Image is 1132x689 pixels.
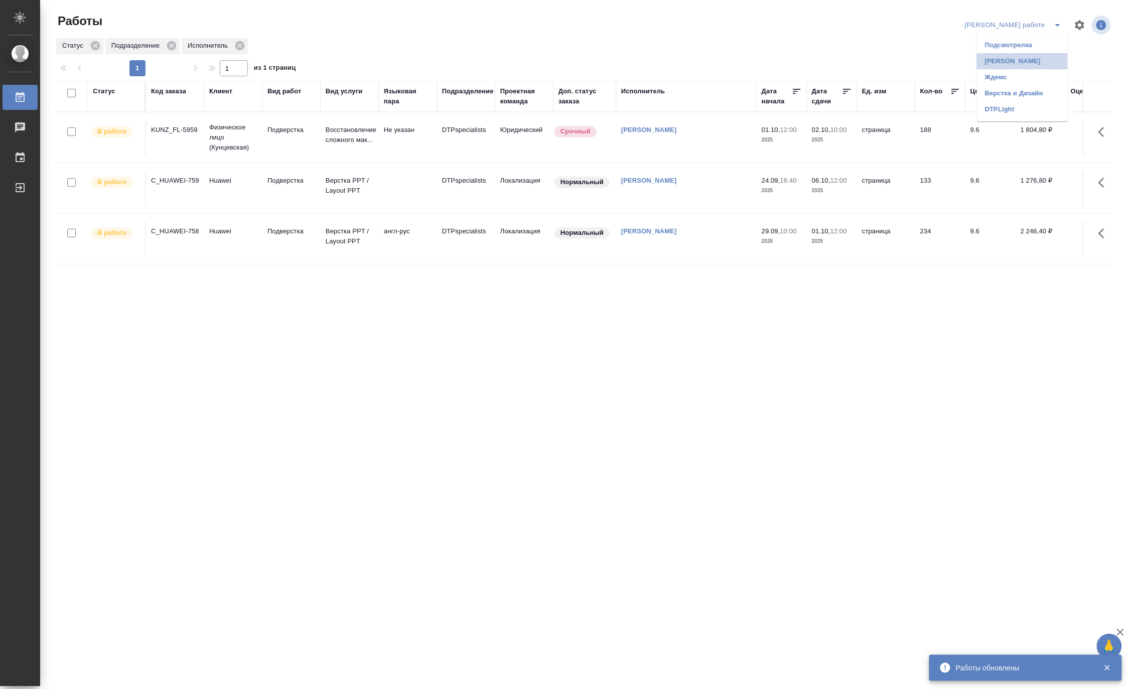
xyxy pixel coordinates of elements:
[1092,171,1116,195] button: Здесь прячутся важные кнопки
[1068,13,1092,37] span: Настроить таблицу
[780,126,797,133] p: 12:00
[56,38,103,54] div: Статус
[1092,221,1116,245] button: Здесь прячутся важные кнопки
[437,171,495,206] td: DTPspecialists
[55,13,102,29] span: Работы
[379,221,437,256] td: англ-рус
[762,86,792,106] div: Дата начала
[560,177,604,187] p: Нормальный
[209,86,232,96] div: Клиент
[560,228,604,238] p: Нормальный
[209,176,257,186] p: Huawei
[812,86,842,106] div: Дата сдачи
[862,86,887,96] div: Ед. изм
[182,38,248,54] div: Исполнитель
[1097,634,1122,659] button: 🙏
[977,101,1068,117] li: DTPLight
[812,186,852,196] p: 2025
[956,663,1088,673] div: Работы обновлены
[762,126,780,133] p: 01.10,
[560,126,591,136] p: Срочный
[1092,16,1113,35] span: Посмотреть информацию
[1016,171,1066,206] td: 1 276,80 ₽
[97,228,126,238] p: В работе
[62,41,87,51] p: Статус
[437,221,495,256] td: DTPspecialists
[151,176,199,186] div: C_HUAWEI-759
[762,186,802,196] p: 2025
[97,126,126,136] p: В работе
[209,122,257,153] p: Физическое лицо (Кунцевская)
[326,226,374,246] p: Верстка PPT / Layout PPT
[267,226,316,236] p: Подверстка
[437,120,495,155] td: DTPspecialists
[965,120,1016,155] td: 9.6
[915,171,965,206] td: 133
[151,125,199,135] div: KUNZ_FL-5959
[812,227,830,235] p: 01.10,
[962,17,1068,33] div: split button
[977,85,1068,101] li: Верстка и Дизайн
[188,41,231,51] p: Исполнитель
[111,41,163,51] p: Подразделение
[326,86,363,96] div: Вид услуги
[920,86,943,96] div: Кол-во
[442,86,494,96] div: Подразделение
[90,226,140,240] div: Исполнитель выполняет работу
[812,236,852,246] p: 2025
[267,86,302,96] div: Вид работ
[621,177,677,184] a: [PERSON_NAME]
[970,86,987,96] div: Цена
[915,120,965,155] td: 188
[812,126,830,133] p: 02.10,
[857,120,915,155] td: страница
[621,126,677,133] a: [PERSON_NAME]
[379,120,437,155] td: Не указан
[495,221,553,256] td: Локализация
[977,37,1068,53] li: Подсмотрелка
[762,177,780,184] p: 24.09,
[762,135,802,145] p: 2025
[326,125,374,145] p: Восстановление сложного мак...
[90,176,140,189] div: Исполнитель выполняет работу
[209,226,257,236] p: Huawei
[780,227,797,235] p: 10:00
[1097,663,1117,672] button: Закрыть
[151,86,186,96] div: Код заказа
[97,177,126,187] p: В работе
[977,53,1068,69] li: [PERSON_NAME]
[1071,86,1095,96] div: Оценка
[965,221,1016,256] td: 9.6
[90,125,140,139] div: Исполнитель выполняет работу
[558,86,611,106] div: Доп. статус заказа
[830,227,847,235] p: 12:00
[762,236,802,246] p: 2025
[812,135,852,145] p: 2025
[1016,120,1066,155] td: 1 804,80 ₽
[830,126,847,133] p: 10:00
[621,86,665,96] div: Исполнитель
[1092,120,1116,144] button: Здесь прячутся важные кнопки
[500,86,548,106] div: Проектная команда
[93,86,115,96] div: Статус
[1101,636,1118,657] span: 🙏
[254,62,296,76] span: из 1 страниц
[812,177,830,184] p: 06.10,
[495,171,553,206] td: Локализация
[267,176,316,186] p: Подверстка
[151,226,199,236] div: C_HUAWEI-758
[965,171,1016,206] td: 9.6
[326,176,374,196] p: Верстка PPT / Layout PPT
[830,177,847,184] p: 12:00
[267,125,316,135] p: Подверстка
[857,171,915,206] td: страница
[621,227,677,235] a: [PERSON_NAME]
[977,69,1068,85] li: Ждемс
[780,177,797,184] p: 16:40
[495,120,553,155] td: Юридический
[762,227,780,235] p: 29.09,
[384,86,432,106] div: Языковая пара
[857,221,915,256] td: страница
[1016,221,1066,256] td: 2 246,40 ₽
[105,38,180,54] div: Подразделение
